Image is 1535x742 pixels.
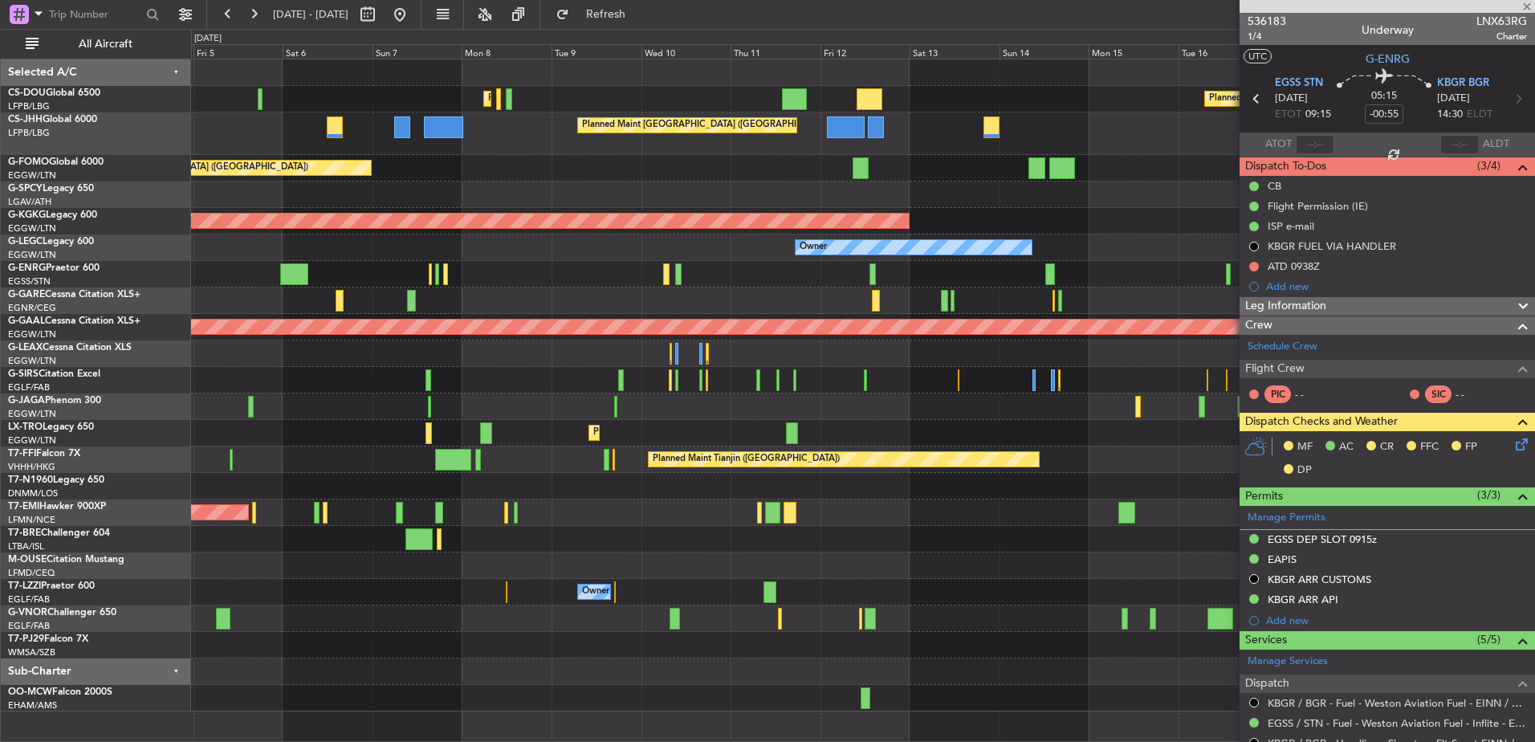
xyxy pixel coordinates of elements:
a: CS-DOUGlobal 6500 [8,88,100,98]
div: Add new [1266,614,1527,627]
span: (5/5) [1477,631,1500,648]
a: EGGW/LTN [8,249,56,261]
div: Sat 6 [283,44,373,59]
span: KBGR BGR [1437,75,1489,92]
div: Mon 8 [462,44,552,59]
a: LFMN/NCE [8,514,55,526]
a: G-SIRSCitation Excel [8,369,100,379]
div: [DATE] [194,32,222,46]
div: Owner [800,235,827,259]
span: Crew [1245,316,1272,335]
a: WMSA/SZB [8,646,55,658]
span: LX-TRO [8,422,43,432]
a: KBGR / BGR - Fuel - Weston Aviation Fuel - EINN / SNN [1268,696,1527,710]
a: DNMM/LOS [8,487,58,499]
a: VHHH/HKG [8,461,55,473]
span: Refresh [572,9,640,20]
a: G-VNORChallenger 650 [8,608,116,618]
span: DP [1297,463,1312,479]
div: Tue 16 [1179,44,1268,59]
span: Leg Information [1245,297,1326,316]
div: Sun 14 [1000,44,1089,59]
span: Permits [1245,487,1283,506]
div: Wed 10 [641,44,731,59]
span: Dispatch To-Dos [1245,157,1326,176]
div: Sun 7 [373,44,462,59]
span: [DATE] [1275,91,1308,107]
div: Planned Maint [GEOGRAPHIC_DATA] ([GEOGRAPHIC_DATA]) [1209,87,1462,111]
span: T7-PJ29 [8,634,44,644]
span: M-OUSE [8,555,47,565]
span: ALDT [1483,137,1509,153]
span: G-SPCY [8,184,43,194]
span: 1/4 [1248,30,1286,43]
a: T7-N1960Legacy 650 [8,475,104,485]
span: G-SIRS [8,369,39,379]
a: EGGW/LTN [8,408,56,420]
div: Planned Maint Tianjin ([GEOGRAPHIC_DATA]) [653,447,840,471]
div: Fri 5 [193,44,283,59]
button: Refresh [548,2,645,27]
span: Dispatch Checks and Weather [1245,413,1398,431]
div: Mon 15 [1089,44,1179,59]
span: AC [1339,439,1354,455]
a: EHAM/AMS [8,699,57,711]
span: CS-JHH [8,115,43,124]
span: G-FOMO [8,157,49,167]
span: ATOT [1265,137,1292,153]
span: MF [1297,439,1313,455]
div: - - [1456,387,1492,402]
a: OO-MCWFalcon 2000S [8,687,112,697]
div: Flight Permission (IE) [1268,199,1368,213]
span: G-ENRG [1366,51,1410,67]
div: Owner [582,580,609,604]
span: Flight Crew [1245,360,1305,378]
a: Schedule Crew [1248,339,1317,355]
span: ETOT [1275,107,1301,123]
a: T7-BREChallenger 604 [8,528,110,538]
span: 09:15 [1305,107,1331,123]
a: CS-JHHGlobal 6000 [8,115,97,124]
span: Charter [1476,30,1527,43]
a: EGGW/LTN [8,328,56,340]
div: Planned Maint Dusseldorf [593,421,698,445]
a: M-OUSECitation Mustang [8,555,124,565]
span: ELDT [1467,107,1492,123]
a: EGLF/FAB [8,620,50,632]
span: All Aircraft [42,39,169,50]
button: All Aircraft [18,31,174,57]
span: T7-EMI [8,502,39,512]
a: LFPB/LBG [8,127,50,139]
div: EGSS DEP SLOT 0915z [1268,532,1377,546]
div: Tue 9 [552,44,641,59]
div: Underway [1362,22,1414,39]
a: EGNR/CEG [8,302,56,314]
span: G-GAAL [8,316,45,326]
span: LNX63RG [1476,13,1527,30]
a: LX-TROLegacy 650 [8,422,94,432]
span: T7-N1960 [8,475,53,485]
span: (3/4) [1477,157,1500,174]
a: G-LEAXCessna Citation XLS [8,343,132,353]
span: G-LEAX [8,343,43,353]
a: T7-EMIHawker 900XP [8,502,106,512]
div: Fri 12 [820,44,910,59]
span: [DATE] [1437,91,1470,107]
a: G-SPCYLegacy 650 [8,184,94,194]
div: KBGR ARR API [1268,593,1338,606]
a: EGGW/LTN [8,434,56,446]
span: T7-FFI [8,449,36,459]
div: KBGR FUEL VIA HANDLER [1268,239,1396,253]
div: ATD 0938Z [1268,259,1320,273]
div: Thu 11 [731,44,820,59]
a: Manage Permits [1248,510,1325,526]
div: ISP e-mail [1268,219,1314,233]
span: EGSS STN [1275,75,1323,92]
span: [DATE] - [DATE] [273,7,348,22]
span: (3/3) [1477,487,1500,503]
span: CR [1380,439,1394,455]
span: G-ENRG [8,263,46,273]
div: CB [1268,179,1281,193]
a: G-GAALCessna Citation XLS+ [8,316,140,326]
span: OO-MCW [8,687,52,697]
